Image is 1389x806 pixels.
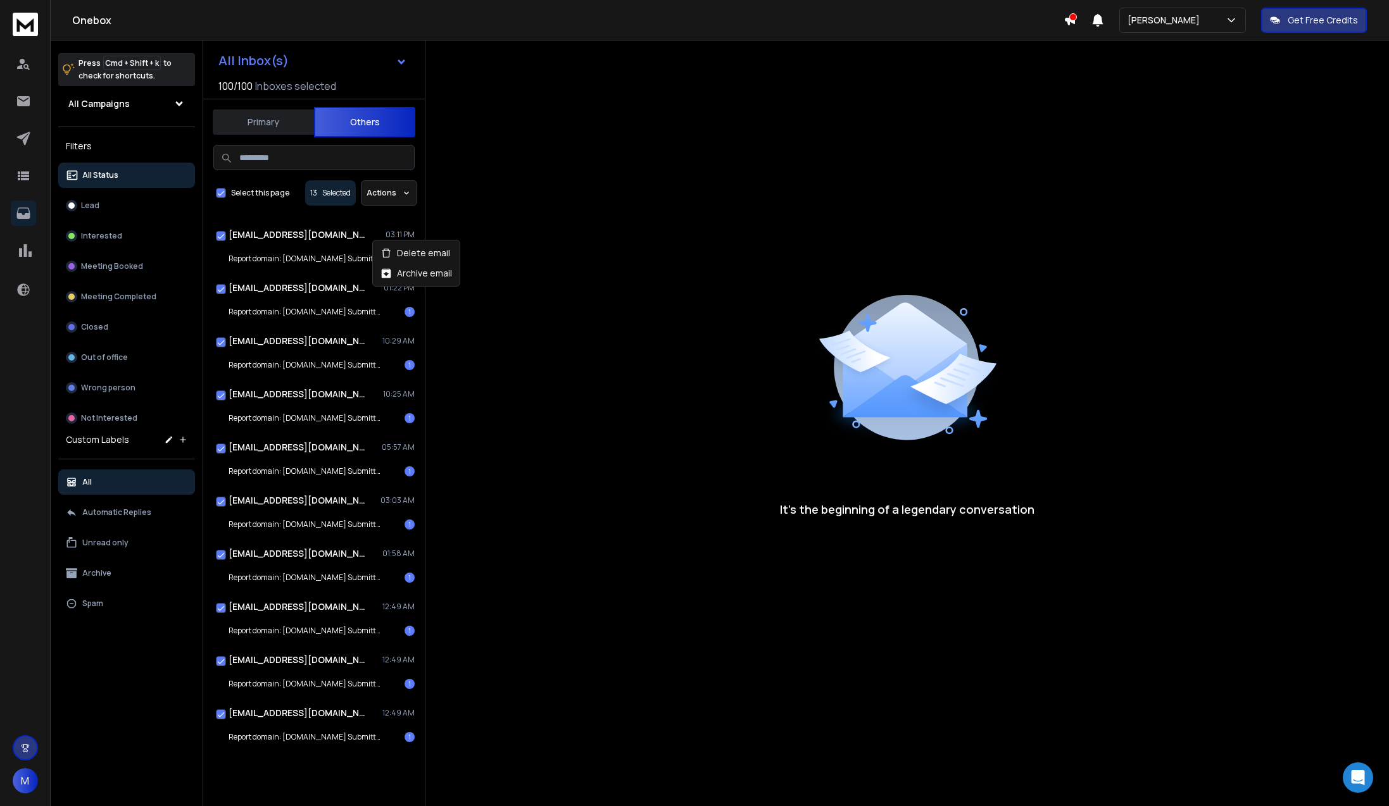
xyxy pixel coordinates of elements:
[405,307,415,317] div: 1
[218,78,253,94] span: 100 / 100
[255,78,336,94] h3: Inboxes selected
[405,466,415,476] div: 1
[229,413,380,423] p: Report domain: [DOMAIN_NAME] Submitter: [DOMAIN_NAME]
[81,261,143,271] p: Meeting Booked
[231,188,289,198] label: Select this page
[229,360,380,370] p: Report domain: [DOMAIN_NAME] Submitter: [DOMAIN_NAME]
[81,413,137,423] p: Not Interested
[229,388,368,400] h1: [EMAIL_ADDRESS][DOMAIN_NAME]
[383,389,415,399] p: 10:25 AM
[382,602,415,612] p: 12:49 AM
[229,732,380,742] p: Report domain: [DOMAIN_NAME] Submitter: [DOMAIN_NAME]
[229,254,380,264] p: Report domain: [DOMAIN_NAME] Submitter: [DOMAIN_NAME]
[229,494,368,507] h1: [EMAIL_ADDRESS][DOMAIN_NAME]
[81,292,156,302] p: Meeting Completed
[58,137,195,155] h3: Filters
[386,230,415,240] p: 03:11 PM
[229,654,368,666] h1: [EMAIL_ADDRESS][DOMAIN_NAME]
[81,322,108,332] p: Closed
[382,336,415,346] p: 10:29 AM
[384,283,415,293] p: 01:22 PM
[229,307,380,317] p: Report domain: [DOMAIN_NAME] Submitter: [DOMAIN_NAME]
[229,626,380,636] p: Report domain: [DOMAIN_NAME] Submitter: [DOMAIN_NAME]
[382,442,415,452] p: 05:57 AM
[314,107,415,137] button: Others
[380,247,450,259] div: Delete email
[82,477,92,487] p: All
[229,573,380,583] p: Report domain: [DOMAIN_NAME] Submitter: [DOMAIN_NAME]
[82,538,129,548] p: Unread only
[229,335,368,347] h1: [EMAIL_ADDRESS][DOMAIN_NAME]
[68,97,130,110] h1: All Campaigns
[13,768,38,793] span: M
[322,188,351,198] p: Selected
[81,383,135,393] p: Wrong person
[1288,14,1358,27] p: Get Free Credits
[405,626,415,636] div: 1
[82,598,103,609] p: Spam
[405,519,415,530] div: 1
[82,568,111,578] p: Archive
[229,707,368,719] h1: [EMAIL_ADDRESS][DOMAIN_NAME]
[380,495,415,505] p: 03:03 AM
[382,655,415,665] p: 12:49 AM
[380,267,452,280] div: Archive email
[1343,762,1373,793] div: Open Intercom Messenger
[780,500,1034,518] p: It’s the beginning of a legendary conversation
[229,228,368,241] h1: [EMAIL_ADDRESS][DOMAIN_NAME]
[382,549,415,559] p: 01:58 AM
[229,547,368,560] h1: [EMAIL_ADDRESS][DOMAIN_NAME]
[405,413,415,423] div: 1
[79,57,172,82] p: Press to check for shortcuts.
[229,679,380,689] p: Report domain: [DOMAIN_NAME] Submitter: [DOMAIN_NAME]
[405,573,415,583] div: 1
[82,170,118,180] p: All Status
[310,188,317,198] span: 13
[82,507,151,518] p: Automatic Replies
[405,360,415,370] div: 1
[72,13,1064,28] h1: Onebox
[405,679,415,689] div: 1
[81,201,99,211] p: Lead
[66,433,129,446] h3: Custom Labels
[229,466,380,476] p: Report domain: [DOMAIN_NAME] Submitter: [DOMAIN_NAME]
[229,519,380,530] p: Report domain: [DOMAIN_NAME] Submitter: [DOMAIN_NAME]
[81,352,128,363] p: Out of office
[13,13,38,36] img: logo
[382,708,415,718] p: 12:49 AM
[1128,14,1205,27] p: [PERSON_NAME]
[81,231,122,241] p: Interested
[229,441,368,454] h1: [EMAIL_ADDRESS][DOMAIN_NAME]
[229,600,368,613] h1: [EMAIL_ADDRESS][DOMAIN_NAME]
[229,282,368,294] h1: [EMAIL_ADDRESS][DOMAIN_NAME]
[213,108,314,136] button: Primary
[103,56,161,70] span: Cmd + Shift + k
[405,732,415,742] div: 1
[367,188,396,198] p: Actions
[218,54,289,67] h1: All Inbox(s)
